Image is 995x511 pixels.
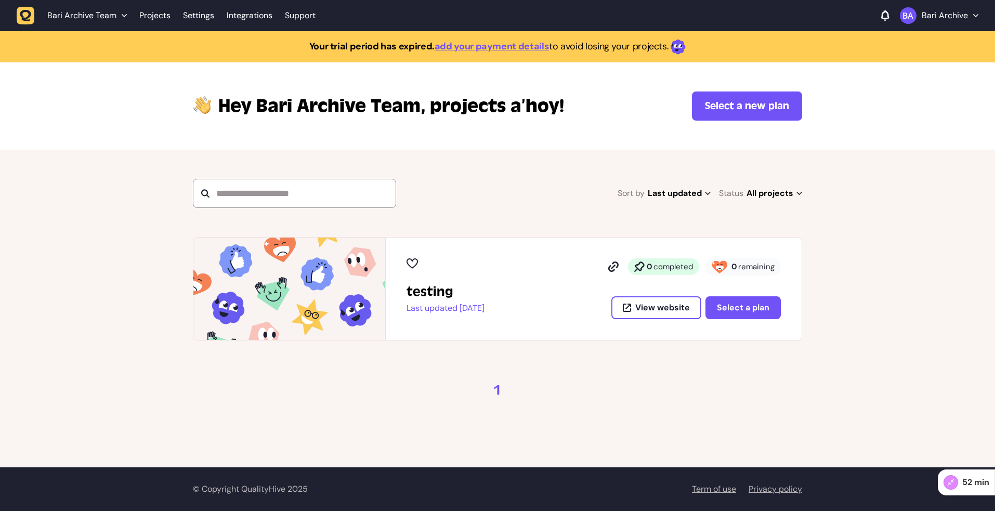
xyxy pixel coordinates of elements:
a: Integrations [227,6,272,25]
a: Settings [183,6,214,25]
button: Select a plan [705,296,781,319]
span: Status [719,186,743,201]
span: Select a new plan [705,100,789,112]
span: Bari Archive Team [218,94,426,119]
span: Bari Archive Team [47,10,116,21]
span: Last updated [648,186,711,201]
button: Select a new plan [692,91,802,121]
h2: testing [407,283,485,300]
button: Bari Archive Team [17,6,133,25]
a: 1 [493,382,502,399]
strong: Your trial period has expired. [309,40,435,53]
span: Sort by [618,186,645,201]
img: testing [193,238,385,340]
a: Projects [139,6,171,25]
a: Term of use [692,483,736,494]
button: Bari Archive [900,7,978,24]
span: © Copyright QualityHive 2025 [193,483,308,494]
strong: 0 [647,261,652,272]
span: All projects [747,186,802,201]
p: Last updated [DATE] [407,303,485,313]
button: View website [611,296,701,319]
span: Select a plan [717,302,769,313]
a: Privacy policy [749,483,802,494]
p: Bari Archive [922,10,968,21]
img: emoji [671,40,686,55]
a: add your payment details [435,40,549,53]
p: to avoid losing your projects. [309,39,686,55]
img: Bari Archive [900,7,917,24]
span: remaining [738,261,775,272]
p: projects a’hoy! [218,94,564,119]
span: View website [635,304,690,312]
img: hi-hand [193,94,212,115]
strong: 0 [731,261,737,272]
span: completed [653,261,693,272]
a: Support [285,10,316,21]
